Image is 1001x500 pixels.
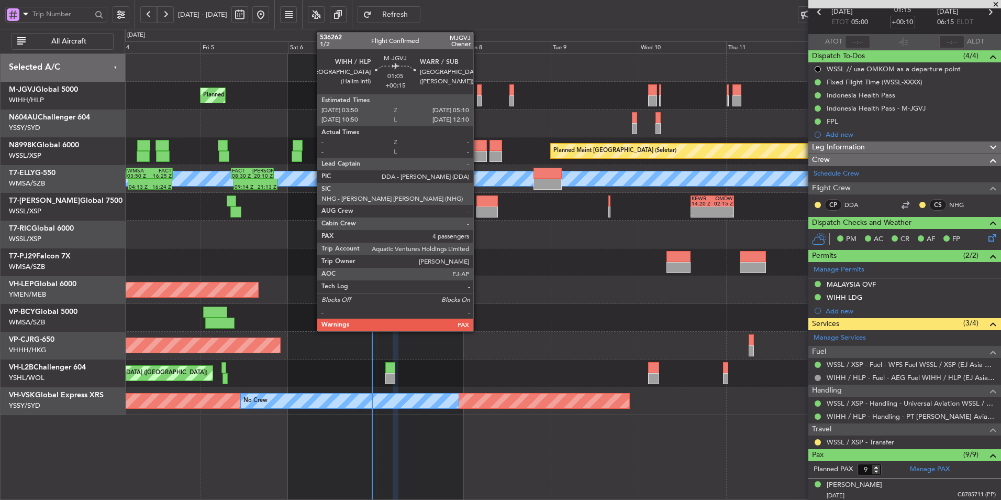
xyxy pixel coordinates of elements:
[900,234,909,245] span: CR
[937,17,954,28] span: 06:15
[9,336,54,343] a: VP-CJRG-650
[827,412,996,421] a: WIHH / HLP - Handling - PT [PERSON_NAME] Aviasi WIHH / HLP
[827,293,862,302] div: WIHH LDG
[113,41,201,54] div: Thu 4
[812,346,826,358] span: Fuel
[9,169,35,177] span: T7-ELLY
[9,364,34,371] span: VH-L2B
[692,212,713,218] div: -
[9,262,45,271] a: WMSA/SZB
[949,200,973,210] a: NHG
[127,173,149,179] div: 03:50 Z
[814,464,853,475] label: Planned PAX
[9,114,90,121] a: N604AUChallenger 604
[639,41,726,54] div: Wed 10
[431,201,452,206] div: 15:05 Z
[9,225,74,232] a: T7-RICGlobal 6000
[812,250,837,262] span: Permits
[826,307,996,316] div: Add new
[827,64,961,73] div: WSSL // use OMKOM as a departure point
[129,184,150,190] div: 04:13 Z
[9,308,77,316] a: VP-BCYGlobal 5000
[827,360,996,369] a: WSSL / XSP - Fuel - WFS Fuel WSSL / XSP (EJ Asia Only)
[9,392,35,399] span: VH-VSK
[814,265,864,275] a: Manage Permits
[9,86,78,93] a: M-JGVJGlobal 5000
[9,318,45,327] a: WMSA/SZB
[232,173,252,179] div: 08:30 Z
[827,373,996,382] a: WIHH / HLP - Fuel - AEG Fuel WIHH / HLP (EJ Asia Only)
[9,373,45,383] a: YSHL/WOL
[827,78,922,86] div: Fixed Flight Time (WSSL-XXXX)
[149,173,171,179] div: 16:25 Z
[967,37,984,47] span: ALDT
[692,196,713,201] div: KEWR
[431,196,452,201] div: WSSS
[844,200,868,210] a: DDA
[232,168,252,173] div: FACT
[255,184,276,190] div: 21:13 Z
[927,234,935,245] span: AF
[963,449,978,460] span: (9/9)
[9,290,46,299] a: YMEN/MEB
[9,336,34,343] span: VP-CJR
[712,196,733,201] div: OMDW
[9,142,37,149] span: N8998K
[812,142,865,154] span: Leg Information
[243,393,268,409] div: No Crew
[553,143,676,159] div: Planned Maint [GEOGRAPHIC_DATA] (Seletar)
[28,38,110,45] span: All Aircraft
[9,253,71,260] a: T7-PJ29Falcon 7X
[9,142,79,149] a: N8998KGlobal 6000
[831,7,853,17] span: [DATE]
[963,250,978,261] span: (2/2)
[9,401,40,410] a: YSSY/SYD
[812,154,830,166] span: Crew
[178,10,227,19] span: [DATE] - [DATE]
[252,168,273,173] div: [PERSON_NAME]
[812,182,851,194] span: Flight Crew
[956,17,973,28] span: ELDT
[963,318,978,329] span: (3/4)
[9,253,36,260] span: T7-PJ29
[9,123,40,133] a: YSSY/SYD
[9,308,35,316] span: VP-BCY
[9,197,123,204] a: T7-[PERSON_NAME]Global 7500
[910,464,950,475] a: Manage PAX
[937,7,959,17] span: [DATE]
[963,50,978,61] span: (4/4)
[827,399,996,408] a: WSSL / XSP - Handling - Universal Aviation WSSL / XSP
[9,280,34,288] span: VH-LEP
[814,169,859,179] a: Schedule Crew
[827,104,926,113] div: Indonesia Health Pass - M-JGVJ
[201,41,288,54] div: Fri 5
[845,36,870,48] input: --:--
[9,86,36,93] span: M-JGVJ
[812,449,824,461] span: Pax
[9,169,55,177] a: T7-ELLYG-550
[712,212,733,218] div: -
[452,196,473,201] div: PANC
[452,201,473,206] div: 03:00 Z
[827,492,844,499] span: [DATE]
[827,280,876,289] div: MALAYSIA OVF
[9,225,31,232] span: T7-RIC
[814,333,866,343] a: Manage Services
[9,114,38,121] span: N604AU
[358,6,420,23] button: Refresh
[827,117,838,126] div: FPL
[894,5,911,16] span: 01:15
[376,41,463,54] div: Sun 7
[9,234,41,244] a: WSSL/XSP
[452,212,473,218] div: -
[9,179,45,188] a: WMSA/SZB
[9,345,46,355] a: VHHH/HKG
[692,201,713,206] div: 14:20 Z
[12,33,114,50] button: All Aircraft
[374,11,417,18] span: Refresh
[812,423,831,436] span: Travel
[463,41,551,54] div: Mon 8
[9,151,41,160] a: WSSL/XSP
[9,206,41,216] a: WSSL/XSP
[929,199,947,211] div: CS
